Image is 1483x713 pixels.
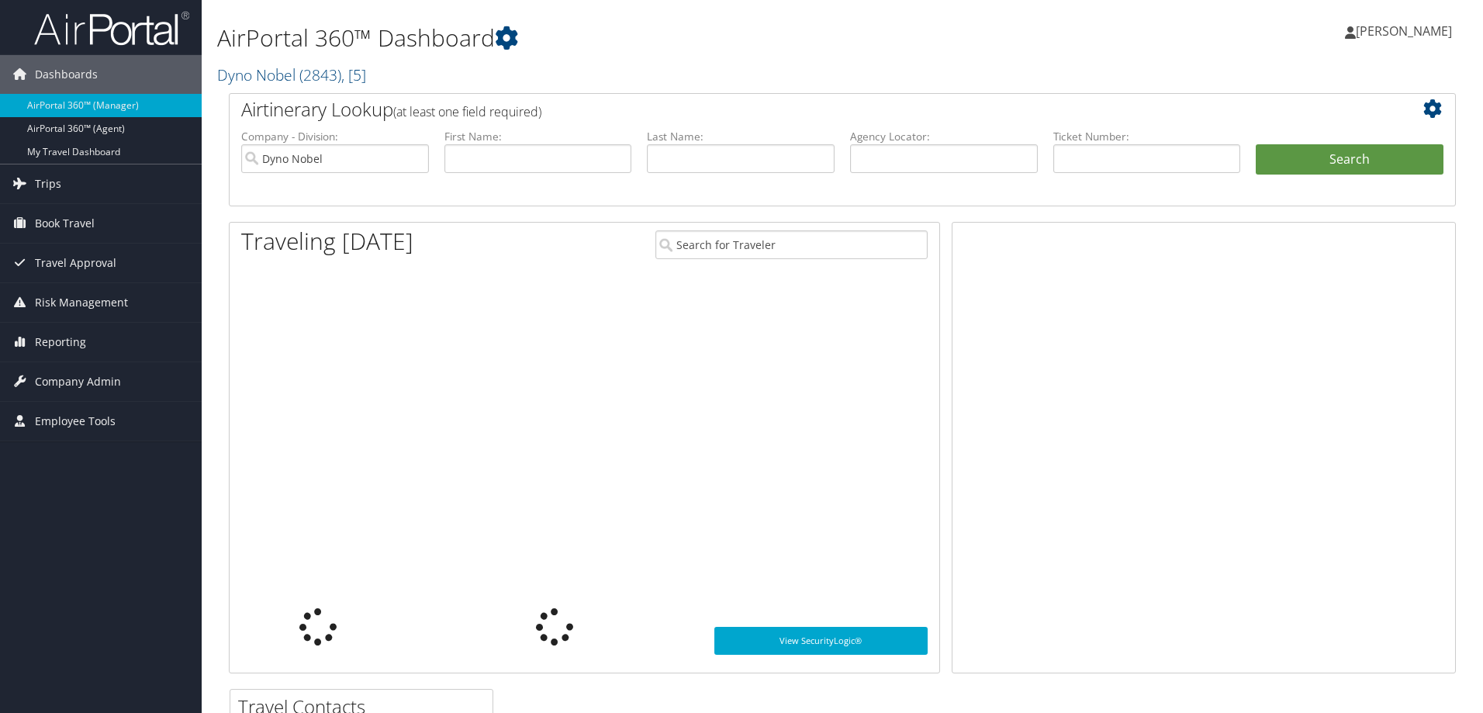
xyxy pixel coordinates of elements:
[217,64,366,85] a: Dyno Nobel
[35,402,116,441] span: Employee Tools
[35,204,95,243] span: Book Travel
[341,64,366,85] span: , [ 5 ]
[35,283,128,322] span: Risk Management
[714,627,928,655] a: View SecurityLogic®
[850,129,1038,144] label: Agency Locator:
[241,225,413,258] h1: Traveling [DATE]
[35,164,61,203] span: Trips
[299,64,341,85] span: ( 2843 )
[35,362,121,401] span: Company Admin
[1256,144,1443,175] button: Search
[35,323,86,362] span: Reporting
[655,230,928,259] input: Search for Traveler
[444,129,632,144] label: First Name:
[35,55,98,94] span: Dashboards
[1356,22,1452,40] span: [PERSON_NAME]
[1053,129,1241,144] label: Ticket Number:
[35,244,116,282] span: Travel Approval
[241,96,1341,123] h2: Airtinerary Lookup
[217,22,1051,54] h1: AirPortal 360™ Dashboard
[393,103,541,120] span: (at least one field required)
[34,10,189,47] img: airportal-logo.png
[647,129,835,144] label: Last Name:
[1345,8,1467,54] a: [PERSON_NAME]
[241,129,429,144] label: Company - Division:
